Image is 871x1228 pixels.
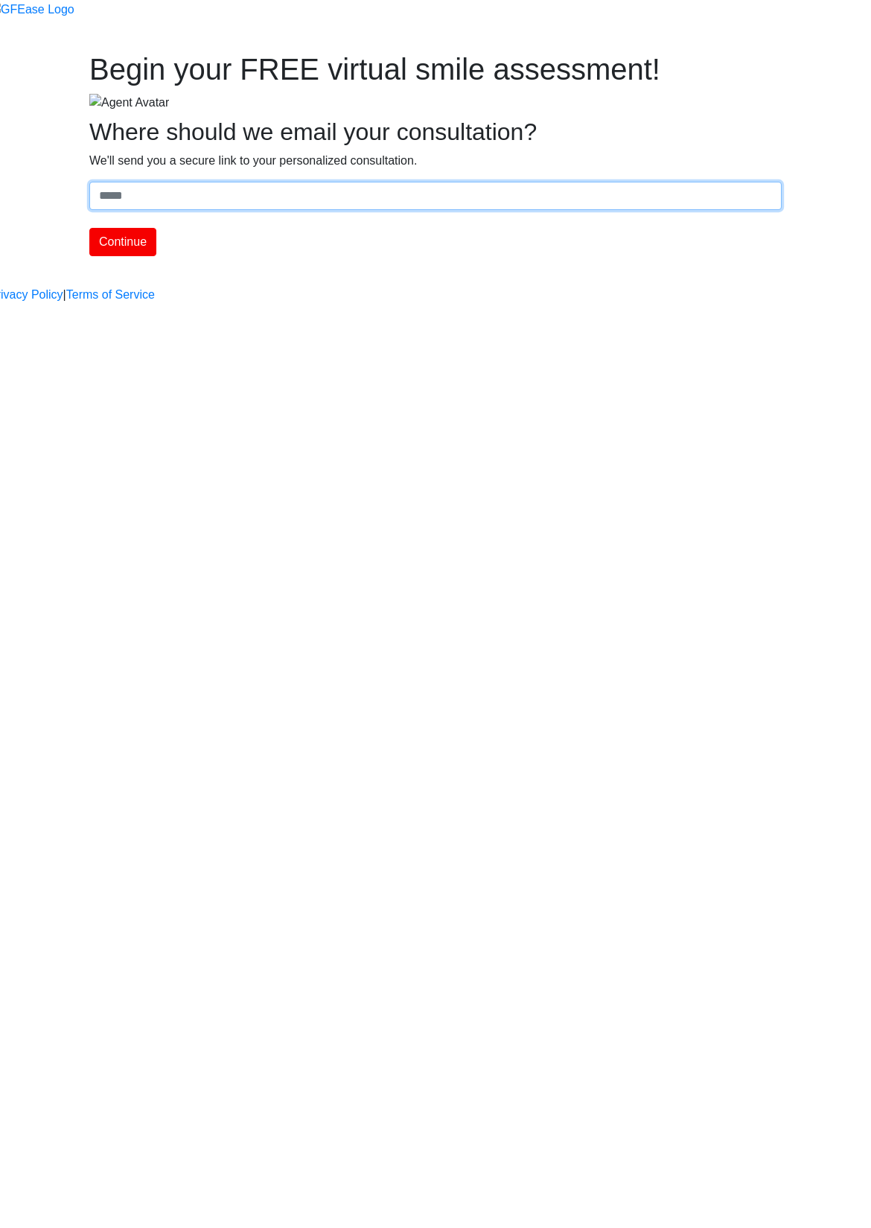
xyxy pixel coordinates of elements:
h1: Begin your FREE virtual smile assessment! [89,51,782,87]
button: Continue [89,228,156,256]
a: | [63,286,66,304]
a: Terms of Service [66,286,155,304]
img: Agent Avatar [89,94,169,112]
h2: Where should we email your consultation? [89,118,782,146]
p: We'll send you a secure link to your personalized consultation. [89,152,782,170]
